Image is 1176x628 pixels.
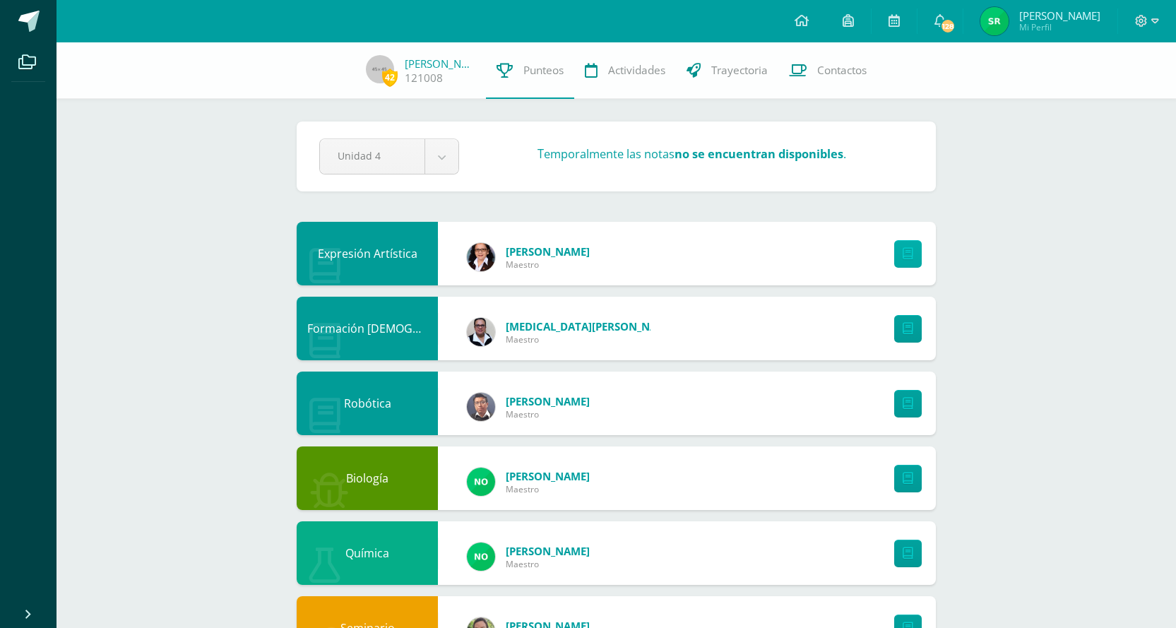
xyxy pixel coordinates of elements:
[486,42,574,99] a: Punteos
[467,318,495,346] img: 2b9ad40edd54c2f1af5f41f24ea34807.png
[297,297,438,360] div: Formación Cristiana
[608,63,665,78] span: Actividades
[467,243,495,271] img: 50a28e110b6752814bbd5c7cebe28769.png
[506,319,675,333] span: [MEDICAL_DATA][PERSON_NAME]
[506,244,590,259] span: [PERSON_NAME]
[1019,21,1100,33] span: Mi Perfil
[467,468,495,496] img: 0c579654ad55c33df32e4605ec9837f6.png
[338,139,407,172] span: Unidad 4
[574,42,676,99] a: Actividades
[506,469,590,483] span: [PERSON_NAME]
[506,408,590,420] span: Maestro
[1019,8,1100,23] span: [PERSON_NAME]
[676,42,778,99] a: Trayectoria
[467,543,495,571] img: 0c579654ad55c33df32e4605ec9837f6.png
[405,57,475,71] a: [PERSON_NAME]
[817,63,867,78] span: Contactos
[980,7,1009,35] img: ca4c1a684e3923f9d6f3c03e7c0af903.png
[523,63,564,78] span: Punteos
[320,139,458,174] a: Unidad 4
[467,393,495,421] img: c7b6f2bc0b4920b4ad1b77fd0b6e0731.png
[778,42,877,99] a: Contactos
[506,259,590,271] span: Maestro
[405,71,443,85] a: 121008
[506,483,590,495] span: Maestro
[940,18,956,34] span: 128
[506,558,590,570] span: Maestro
[506,333,675,345] span: Maestro
[366,55,394,83] img: 45x45
[297,222,438,285] div: Expresión Artística
[675,146,843,162] strong: no se encuentran disponibles
[506,544,590,558] span: [PERSON_NAME]
[711,63,768,78] span: Trayectoria
[297,372,438,435] div: Robótica
[297,521,438,585] div: Química
[537,146,846,162] h3: Temporalmente las notas .
[382,69,398,86] span: 42
[506,394,590,408] span: [PERSON_NAME]
[297,446,438,510] div: Biología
